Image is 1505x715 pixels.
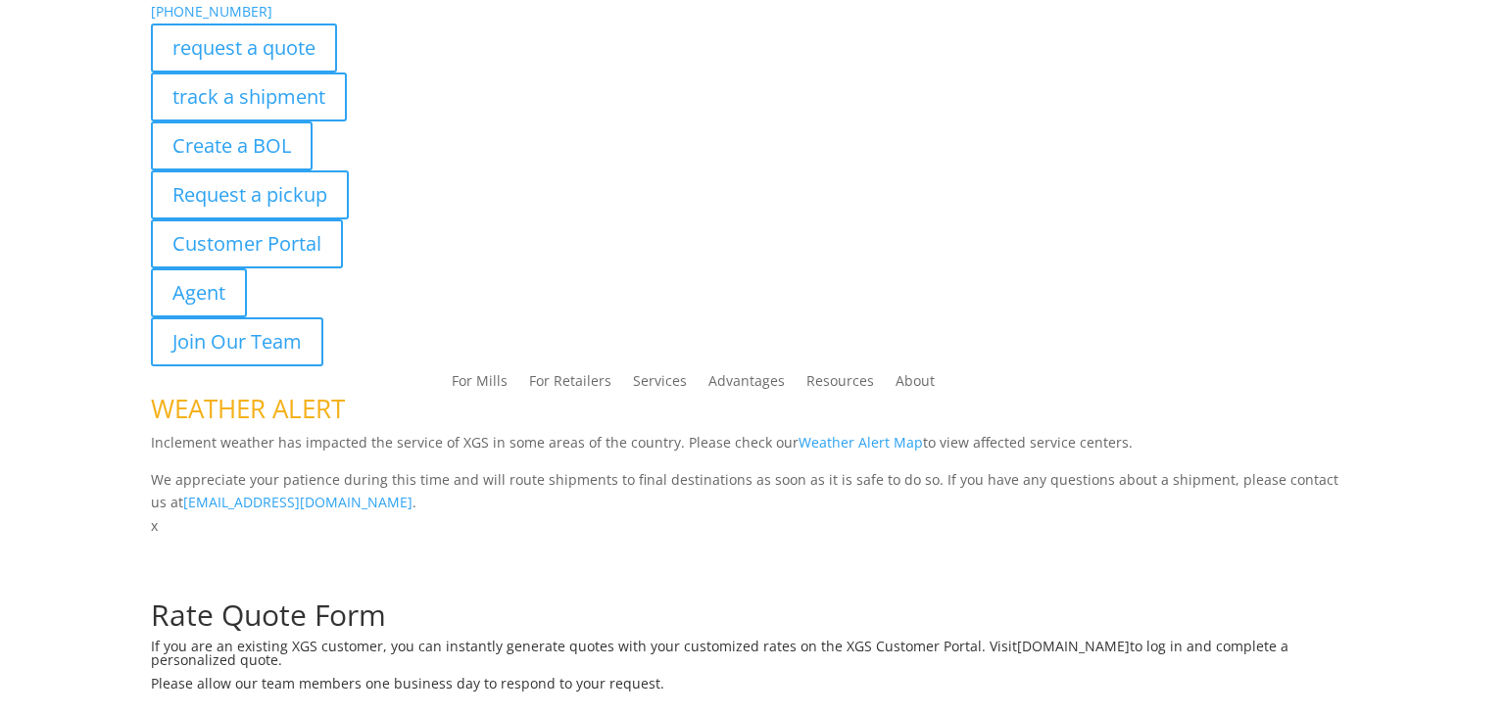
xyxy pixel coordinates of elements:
[151,468,1355,515] p: We appreciate your patience during this time and will route shipments to final destinations as so...
[151,121,313,170] a: Create a BOL
[529,374,611,396] a: For Retailers
[452,374,508,396] a: For Mills
[151,431,1355,468] p: Inclement weather has impacted the service of XGS in some areas of the country. Please check our ...
[151,637,1288,669] span: to log in and complete a personalized quote.
[1017,637,1130,655] a: [DOMAIN_NAME]
[799,433,923,452] a: Weather Alert Map
[896,374,935,396] a: About
[151,637,1017,655] span: If you are an existing XGS customer, you can instantly generate quotes with your customized rates...
[151,317,323,366] a: Join Our Team
[151,268,247,317] a: Agent
[151,538,1355,577] h1: Request a Quote
[151,600,1355,640] h1: Rate Quote Form
[151,677,1355,700] h6: Please allow our team members one business day to respond to your request.
[183,493,413,511] a: [EMAIL_ADDRESS][DOMAIN_NAME]
[806,374,874,396] a: Resources
[633,374,687,396] a: Services
[151,24,337,72] a: request a quote
[151,219,343,268] a: Customer Portal
[708,374,785,396] a: Advantages
[151,514,1355,538] p: x
[151,577,1355,600] p: Complete the form below for a customized quote based on your shipping needs.
[151,170,349,219] a: Request a pickup
[151,2,272,21] a: [PHONE_NUMBER]
[151,391,345,426] span: WEATHER ALERT
[151,72,347,121] a: track a shipment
